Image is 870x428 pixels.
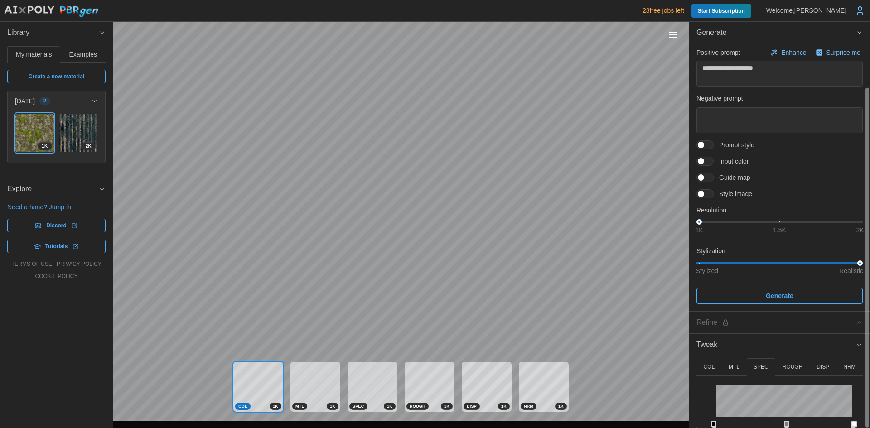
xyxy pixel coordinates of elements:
[696,246,863,255] p: Stylization
[843,363,855,371] p: NRM
[714,157,749,166] span: Input color
[714,173,750,182] span: Guide map
[4,5,99,18] img: AIxPoly PBRgen
[689,44,870,311] div: Generate
[15,113,54,153] a: k2HpGYPLW3rrTNn7wQ9r1K
[524,403,533,409] span: NRM
[558,403,564,409] span: 1 K
[689,22,870,44] button: Generate
[714,140,754,149] span: Prompt style
[783,363,803,371] p: ROUGH
[46,219,67,232] span: Discord
[59,114,98,152] img: 40Wj8iNlVr3DBQQXqPqP
[8,91,105,111] button: [DATE]2
[689,334,870,356] button: Tweak
[35,273,77,280] a: cookie policy
[45,240,68,253] span: Tutorials
[273,403,278,409] span: 1 K
[7,219,106,232] a: Discord
[698,4,745,18] span: Start Subscription
[696,206,863,215] p: Resolution
[330,403,335,409] span: 1 K
[714,189,752,198] span: Style image
[813,46,863,59] button: Surprise me
[7,202,106,212] p: Need a hand? Jump in:
[696,94,863,103] p: Negative prompt
[387,403,392,409] span: 1 K
[696,334,856,356] span: Tweak
[696,22,856,44] span: Generate
[667,29,680,41] button: Toggle viewport controls
[643,6,684,15] p: 23 free jobs left
[15,114,54,152] img: k2HpGYPLW3rrTNn7wQ9r
[501,403,507,409] span: 1 K
[689,312,870,334] button: Refine
[7,70,106,83] a: Create a new material
[7,240,106,253] a: Tutorials
[238,403,247,409] span: COL
[781,48,808,57] p: Enhance
[696,317,856,328] div: Refine
[295,403,304,409] span: MTL
[410,403,425,409] span: ROUGH
[353,403,364,409] span: SPEC
[7,22,99,44] span: Library
[16,51,52,58] span: My materials
[768,46,808,59] button: Enhance
[11,260,52,268] a: terms of use
[729,363,739,371] p: MTL
[29,70,84,83] span: Create a new material
[86,143,92,150] span: 2 K
[817,363,829,371] p: DISP
[696,48,740,57] p: Positive prompt
[444,403,449,409] span: 1 K
[43,97,46,105] span: 2
[57,260,101,268] a: privacy policy
[766,288,793,303] span: Generate
[59,113,98,153] a: 40Wj8iNlVr3DBQQXqPqP2K
[42,143,48,150] span: 1 K
[69,51,97,58] span: Examples
[7,178,99,200] span: Explore
[826,48,862,57] p: Surprise me
[766,6,846,15] p: Welcome, [PERSON_NAME]
[696,288,863,304] button: Generate
[691,4,751,18] a: Start Subscription
[8,111,105,163] div: [DATE]2
[703,363,715,371] p: COL
[467,403,477,409] span: DISP
[15,96,35,106] p: [DATE]
[754,363,768,371] p: SPEC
